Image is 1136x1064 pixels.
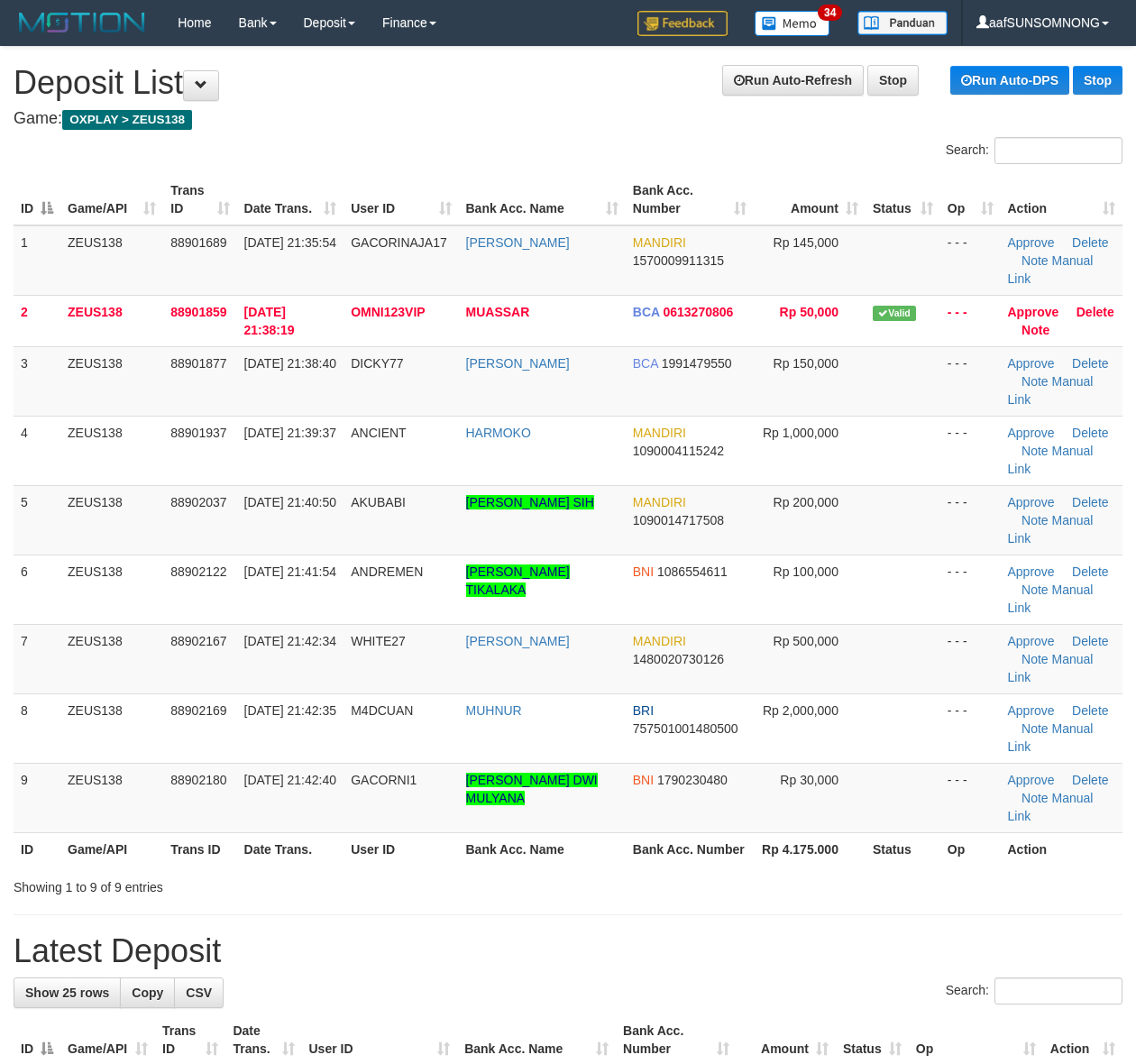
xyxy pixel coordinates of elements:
[1008,374,1094,407] a: Manual Link
[14,933,1122,969] h1: Latest Deposit
[818,5,842,21] span: 34
[1008,253,1094,286] a: Manual Link
[170,495,226,509] span: 88902037
[662,356,732,371] span: Copy 1991479550 to clipboard
[170,235,226,250] span: 88901689
[163,174,236,225] th: Trans ID: activate to sort column ascending
[1008,513,1094,546] a: Manual Link
[244,426,336,440] span: [DATE] 21:39:37
[62,110,192,130] span: OXPLAY > ZEUS138
[867,65,919,96] a: Stop
[237,174,344,225] th: Date Trans.: activate to sort column ascending
[186,986,212,1000] span: CSV
[466,634,570,648] a: [PERSON_NAME]
[14,624,60,693] td: 7
[940,763,1001,832] td: - - -
[14,832,60,866] th: ID
[163,832,236,866] th: Trans ID
[1021,444,1049,458] a: Note
[1021,253,1049,268] a: Note
[244,634,336,648] span: [DATE] 21:42:34
[60,485,163,555] td: ZEUS138
[459,832,626,866] th: Bank Acc. Name
[14,416,60,485] td: 4
[1073,66,1122,95] a: Stop
[940,485,1001,555] td: - - -
[1072,426,1108,440] a: Delete
[1001,174,1123,225] th: Action: activate to sort column ascending
[866,832,940,866] th: Status
[1021,652,1049,666] a: Note
[633,426,686,440] span: MANDIRI
[1021,323,1049,337] a: Note
[633,652,724,666] span: Copy 1480020730126 to clipboard
[657,564,728,579] span: Copy 1086554611 to clipboard
[754,174,866,225] th: Amount: activate to sort column ascending
[170,305,226,319] span: 88901859
[774,634,838,648] span: Rp 500,000
[633,356,658,371] span: BCA
[626,174,754,225] th: Bank Acc. Number: activate to sort column ascending
[774,356,838,371] span: Rp 150,000
[1008,703,1055,718] a: Approve
[14,174,60,225] th: ID: activate to sort column descending
[170,426,226,440] span: 88901937
[351,356,403,371] span: DICKY77
[170,564,226,579] span: 88902122
[466,773,598,805] a: [PERSON_NAME] DWI MULYANA
[466,426,531,440] a: HARMOKO
[351,426,406,440] span: ANCIENT
[940,555,1001,624] td: - - -
[774,495,838,509] span: Rp 200,000
[351,634,406,648] span: WHITE27
[14,110,1122,128] h4: Game:
[1076,305,1114,319] a: Delete
[244,773,336,787] span: [DATE] 21:42:40
[14,225,60,296] td: 1
[940,174,1001,225] th: Op: activate to sort column ascending
[626,832,754,866] th: Bank Acc. Number
[657,773,728,787] span: Copy 1790230480 to clipboard
[351,773,417,787] span: GACORNI1
[633,495,686,509] span: MANDIRI
[633,253,724,268] span: Copy 1570009911315 to clipboard
[1021,582,1049,597] a: Note
[14,295,60,346] td: 2
[1072,773,1108,787] a: Delete
[633,305,660,319] span: BCA
[1008,426,1055,440] a: Approve
[1008,721,1094,754] a: Manual Link
[1008,495,1055,509] a: Approve
[940,624,1001,693] td: - - -
[633,513,724,527] span: Copy 1090014717508 to clipboard
[14,346,60,416] td: 3
[1021,721,1049,736] a: Note
[244,703,336,718] span: [DATE] 21:42:35
[873,306,916,321] span: Valid transaction
[244,305,295,337] span: [DATE] 21:38:19
[60,624,163,693] td: ZEUS138
[1008,305,1059,319] a: Approve
[351,305,425,319] span: OMNI123VIP
[755,11,830,36] img: Button%20Memo.svg
[940,693,1001,763] td: - - -
[244,564,336,579] span: [DATE] 21:41:54
[1021,791,1049,805] a: Note
[1021,513,1049,527] a: Note
[60,832,163,866] th: Game/API
[14,871,460,896] div: Showing 1 to 9 of 9 entries
[1008,634,1055,648] a: Approve
[866,174,940,225] th: Status: activate to sort column ascending
[14,555,60,624] td: 6
[60,346,163,416] td: ZEUS138
[1072,564,1108,579] a: Delete
[940,832,1001,866] th: Op
[633,773,654,787] span: BNI
[14,693,60,763] td: 8
[351,495,406,509] span: AKUBABI
[60,225,163,296] td: ZEUS138
[174,977,224,1008] a: CSV
[637,11,728,36] img: Feedback.jpg
[1072,356,1108,371] a: Delete
[344,174,458,225] th: User ID: activate to sort column ascending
